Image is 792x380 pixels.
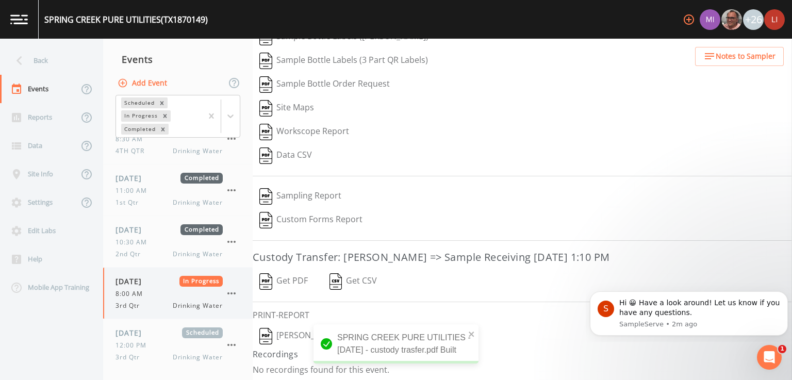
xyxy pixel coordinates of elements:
[103,113,253,164] a: [DATE]Completed8:30 AM4TH QTRDrinking Water
[180,224,223,235] span: Completed
[322,270,384,293] button: Get CSV
[699,9,721,30] div: Miriaha Caddie
[103,268,253,319] a: [DATE]In Progress8:00 AM3rd QtrDrinking Water
[253,310,792,320] h6: PRINT-REPORT
[721,9,742,30] div: Mike Franklin
[253,208,369,232] button: Custom Forms Report
[173,198,223,207] span: Drinking Water
[173,353,223,362] span: Drinking Water
[115,289,149,299] span: 8:00 AM
[103,164,253,216] a: [DATE]Completed11:00 AM1st QtrDrinking Water
[115,276,149,287] span: [DATE]
[313,324,478,364] div: SPRING CREEK PURE UTILITIES - [DATE] - custody trasfer.pdf Built
[253,270,315,293] button: Get PDF
[115,135,149,144] span: 8:30 AM
[103,46,253,72] div: Events
[157,124,169,135] div: Remove Completed
[721,9,742,30] img: e2d790fa78825a4bb76dcb6ab311d44c
[253,348,792,360] h4: Recordings
[103,319,253,371] a: [DATE]Scheduled12:00 PM3rd QtrDrinking Water
[259,124,272,140] img: svg%3e
[259,212,272,228] img: svg%3e
[743,9,764,30] div: +26
[173,250,223,259] span: Drinking Water
[115,146,151,156] span: 4TH QTR
[173,146,223,156] span: Drinking Water
[468,327,475,340] button: close
[253,96,321,120] button: Site Maps
[253,73,397,96] button: Sample Bottle Order Request
[115,74,171,93] button: Add Event
[182,327,223,338] span: Scheduled
[44,13,208,26] div: SPRING CREEK PURE UTILITIES (TX1870149)
[180,173,223,184] span: Completed
[716,50,775,63] span: Notes to Sampler
[259,76,272,93] img: svg%3e
[764,9,785,30] img: e1cb15338d9faa5df36971f19308172f
[156,97,168,108] div: Remove Scheduled
[253,185,348,208] button: Sampling Report
[10,14,28,24] img: logo
[115,173,149,184] span: [DATE]
[329,273,342,290] img: svg%3e
[259,273,272,290] img: svg%3e
[115,327,149,338] span: [DATE]
[115,224,149,235] span: [DATE]
[253,249,792,266] h3: Custody Transfer: [PERSON_NAME] => Sample Receiving [DATE] 1:10 PM
[115,341,153,350] span: 12:00 PM
[121,110,159,121] div: In Progress
[103,216,253,268] a: [DATE]Completed10:30 AM2nd QtrDrinking Water
[121,124,157,135] div: Completed
[159,110,171,121] div: Remove In Progress
[778,345,786,353] span: 1
[259,53,272,69] img: svg%3e
[179,276,223,287] span: In Progress
[173,301,223,310] span: Drinking Water
[253,365,792,375] p: No recordings found for this event.
[115,238,153,247] span: 10:30 AM
[586,282,792,342] iframe: Intercom notifications message
[259,100,272,117] img: svg%3e
[259,147,272,164] img: svg%3e
[757,345,782,370] iframe: Intercom live chat
[115,198,145,207] span: 1st Qtr
[121,97,156,108] div: Scheduled
[115,353,146,362] span: 3rd Qtr
[695,47,784,66] button: Notes to Sampler
[259,188,272,205] img: svg%3e
[253,120,356,144] button: Workscope Report
[253,324,431,348] button: [PERSON_NAME]Saved:[DATE] 6:09 PM
[115,186,153,195] span: 11:00 AM
[115,301,146,310] span: 3rd Qtr
[259,328,272,344] img: svg%3e
[700,9,720,30] img: a1ea4ff7c53760f38bef77ef7c6649bf
[253,49,435,73] button: Sample Bottle Labels (3 Part QR Labels)
[115,250,147,259] span: 2nd Qtr
[253,144,319,168] button: Data CSV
